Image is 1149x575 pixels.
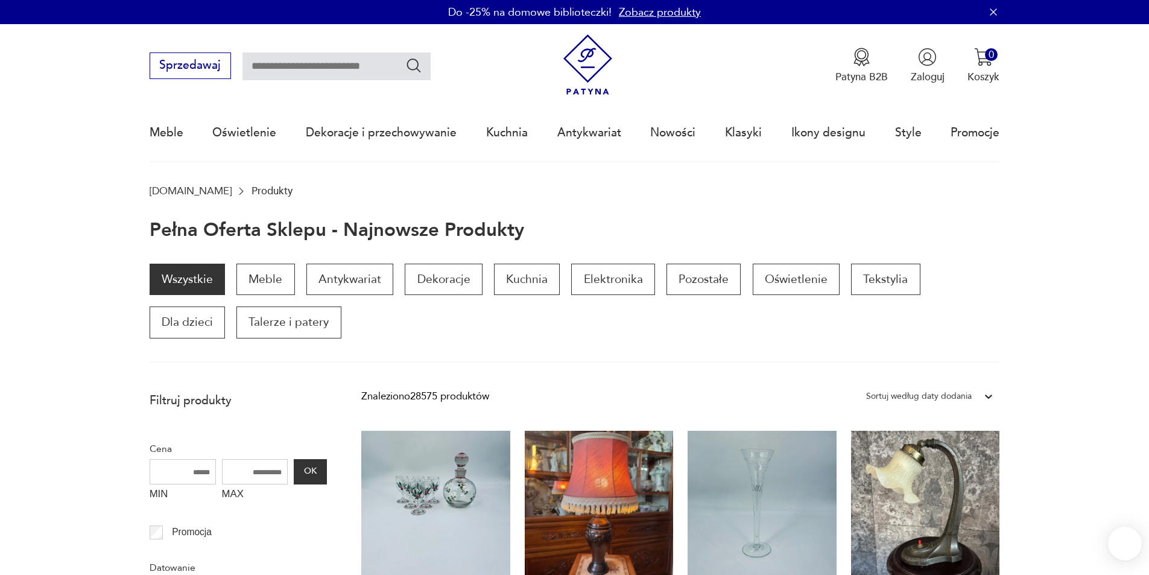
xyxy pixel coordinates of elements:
[150,62,231,71] a: Sprzedawaj
[494,264,560,295] a: Kuchnia
[666,264,741,295] a: Pozostałe
[405,57,423,74] button: Szukaj
[150,484,216,507] label: MIN
[571,264,654,295] a: Elektronika
[918,48,937,66] img: Ikonka użytkownika
[448,5,612,20] p: Do -25% na domowe biblioteczki!
[557,105,621,160] a: Antykwariat
[791,105,866,160] a: Ikony designu
[486,105,528,160] a: Kuchnia
[967,48,999,84] button: 0Koszyk
[852,48,871,66] img: Ikona medalu
[866,389,972,404] div: Sortuj według daty dodania
[150,307,225,338] a: Dla dzieci
[851,264,920,295] a: Tekstylia
[911,48,945,84] button: Zaloguj
[172,524,212,540] p: Promocja
[1108,527,1142,561] iframe: Smartsupp widget button
[252,185,293,197] p: Produkty
[150,105,183,160] a: Meble
[306,264,393,295] a: Antykwariat
[725,105,762,160] a: Klasyki
[150,264,225,295] a: Wszystkie
[150,441,327,457] p: Cena
[236,264,294,295] a: Meble
[306,105,457,160] a: Dekoracje i przechowywanie
[150,185,232,197] a: [DOMAIN_NAME]
[557,34,618,95] img: Patyna - sklep z meblami i dekoracjami vintage
[294,459,326,484] button: OK
[835,70,888,84] p: Patyna B2B
[405,264,482,295] a: Dekoracje
[835,48,888,84] a: Ikona medaluPatyna B2B
[212,105,276,160] a: Oświetlenie
[974,48,993,66] img: Ikona koszyka
[236,307,341,338] a: Talerze i patery
[895,105,922,160] a: Style
[150,52,231,79] button: Sprzedawaj
[361,389,489,404] div: Znaleziono 28575 produktów
[150,393,327,408] p: Filtruj produkty
[222,484,288,507] label: MAX
[650,105,695,160] a: Nowości
[951,105,999,160] a: Promocje
[619,5,701,20] a: Zobacz produkty
[985,48,998,61] div: 0
[911,70,945,84] p: Zaloguj
[967,70,999,84] p: Koszyk
[753,264,840,295] a: Oświetlenie
[150,220,524,241] h1: Pełna oferta sklepu - najnowsze produkty
[835,48,888,84] button: Patyna B2B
